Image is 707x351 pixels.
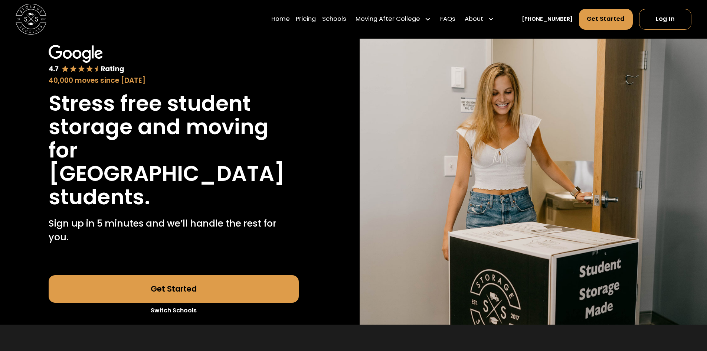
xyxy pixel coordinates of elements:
[440,9,455,30] a: FAQs
[522,15,573,23] a: [PHONE_NUMBER]
[49,303,299,318] a: Switch Schools
[639,9,691,30] a: Log In
[49,275,299,303] a: Get Started
[356,15,420,24] div: Moving After College
[49,75,299,86] div: 40,000 moves since [DATE]
[296,9,316,30] a: Pricing
[49,45,124,74] img: Google 4.7 star rating
[360,39,707,325] img: Storage Scholars will have everything waiting for you in your room when you arrive to campus.
[49,92,299,162] h1: Stress free student storage and moving for
[462,9,497,30] div: About
[49,162,285,185] h1: [GEOGRAPHIC_DATA]
[322,9,346,30] a: Schools
[49,185,150,209] h1: students.
[49,217,299,244] p: Sign up in 5 minutes and we’ll handle the rest for you.
[579,9,633,30] a: Get Started
[353,9,434,30] div: Moving After College
[271,9,290,30] a: Home
[16,4,46,35] img: Storage Scholars main logo
[465,15,483,24] div: About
